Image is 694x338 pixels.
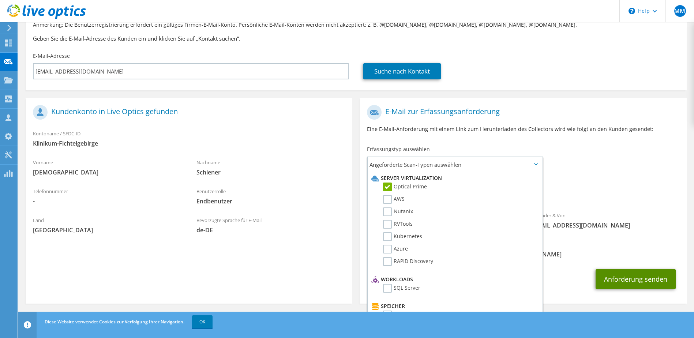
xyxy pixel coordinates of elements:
div: Vorname [26,155,189,180]
label: Kubernetes [383,232,422,241]
div: Bevorzugte Sprache für E-Mail [189,213,353,238]
a: OK [192,315,213,328]
div: Land [26,213,189,238]
label: RAPID Discovery [383,257,433,266]
label: Nutanix [383,207,413,216]
label: CLARiiON/VNX [383,311,429,319]
div: Angeforderte Erfassungen [360,175,686,204]
div: Kontoname / SFDC-ID [26,126,352,151]
span: - [33,197,182,205]
label: Optical Prime [383,183,427,191]
span: Klinikum-Fichtelgebirge [33,139,345,147]
label: E-Mail-Adresse [33,52,70,60]
h3: Geben Sie die E-Mail-Adresse des Kunden ein und klicken Sie auf „Kontakt suchen“. [33,34,679,42]
span: Diese Website verwendet Cookies zur Verfolgung Ihrer Navigation. [45,319,184,325]
li: Speicher [369,302,538,311]
p: Anmerkung: Die Benutzerregistrierung erfordert ein gültiges Firmen-E-Mail-Konto. Persönliche E-Ma... [33,21,679,29]
label: Azure [383,245,408,253]
label: AWS [383,195,405,204]
div: Nachname [189,155,353,180]
a: Suche nach Kontakt [363,63,441,79]
label: RVTools [383,220,413,229]
label: SQL Server [383,284,420,293]
div: Telefonnummer [26,184,189,209]
div: Absender & Von [523,208,687,233]
span: Endbenutzer [196,197,345,205]
button: Anforderung senden [596,269,676,289]
p: Eine E-Mail-Anforderung mit einem Link zum Herunterladen des Collectors wird wie folgt an den Kun... [367,125,679,133]
span: [DEMOGRAPHIC_DATA] [33,168,182,176]
div: Benutzerrolle [189,184,353,209]
span: [EMAIL_ADDRESS][DOMAIN_NAME] [530,221,679,229]
div: An [360,208,523,233]
span: Schiener [196,168,345,176]
li: Workloads [369,275,538,284]
svg: \n [629,8,635,14]
span: de-DE [196,226,345,234]
label: Erfassungstyp auswählen [367,146,430,153]
span: [GEOGRAPHIC_DATA] [33,226,182,234]
li: Server Virtualization [369,174,538,183]
span: Angeforderte Scan-Typen auswählen [368,157,542,172]
h1: E-Mail zur Erfassungsanforderung [367,105,675,120]
div: CC & Antworten an [360,237,686,262]
h1: Kundenkonto in Live Optics gefunden [33,105,341,120]
span: MM [674,5,686,17]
